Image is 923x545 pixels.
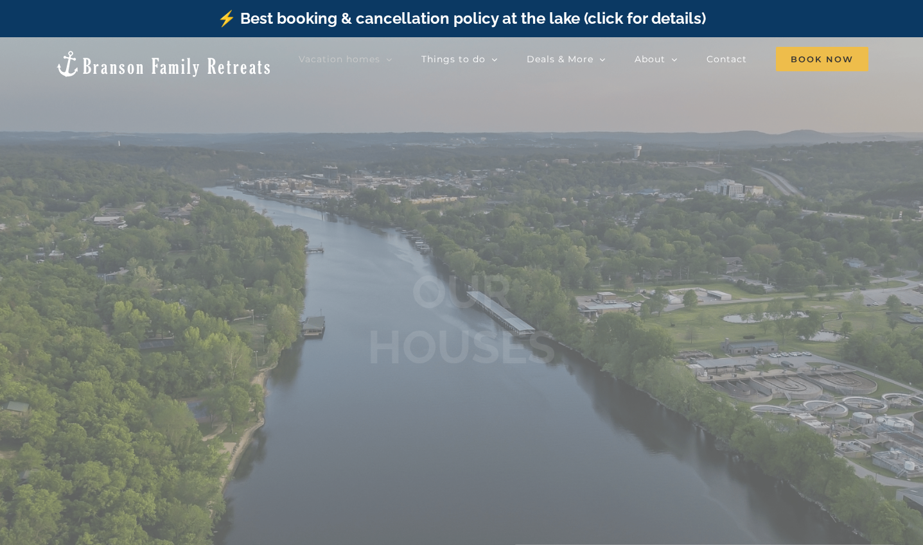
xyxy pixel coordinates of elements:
a: Book Now [776,46,868,72]
span: Vacation homes [299,55,380,64]
span: Book Now [776,47,868,71]
span: Deals & More [527,55,593,64]
img: Branson Family Retreats Logo [55,49,272,78]
a: Deals & More [527,46,606,72]
a: Contact [707,46,747,72]
b: OUR HOUSES [367,264,556,374]
a: Vacation homes [299,46,392,72]
nav: Main Menu [299,46,868,72]
a: Things to do [421,46,498,72]
a: About [635,46,678,72]
span: Things to do [421,55,486,64]
span: About [635,55,665,64]
span: Contact [707,55,747,64]
a: ⚡️ Best booking & cancellation policy at the lake (click for details) [217,9,706,28]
